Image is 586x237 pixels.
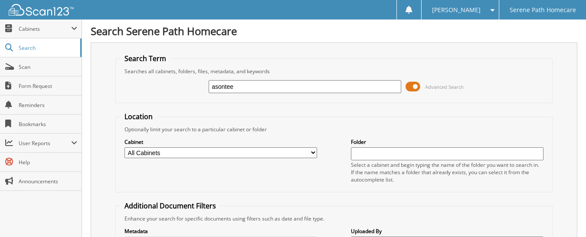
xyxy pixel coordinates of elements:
[432,7,481,13] span: [PERSON_NAME]
[351,227,543,235] label: Uploaded By
[91,24,577,38] h1: Search Serene Path Homecare
[120,68,548,75] div: Searches all cabinets, folders, files, metadata, and keywords
[120,215,548,222] div: Enhance your search for specific documents using filters such as date and file type.
[19,140,71,147] span: User Reports
[510,7,576,13] span: Serene Path Homecare
[124,138,317,146] label: Cabinet
[425,84,464,90] span: Advanced Search
[19,82,77,90] span: Form Request
[351,161,543,183] div: Select a cabinet and begin typing the name of the folder you want to search in. If the name match...
[120,201,220,211] legend: Additional Document Filters
[120,126,548,133] div: Optionally limit your search to a particular cabinet or folder
[19,178,77,185] span: Announcements
[351,138,543,146] label: Folder
[120,54,170,63] legend: Search Term
[19,25,71,32] span: Cabinets
[9,4,74,16] img: scan123-logo-white.svg
[120,112,157,121] legend: Location
[19,120,77,128] span: Bookmarks
[19,101,77,109] span: Reminders
[19,159,77,166] span: Help
[19,63,77,71] span: Scan
[19,44,76,52] span: Search
[124,227,317,235] label: Metadata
